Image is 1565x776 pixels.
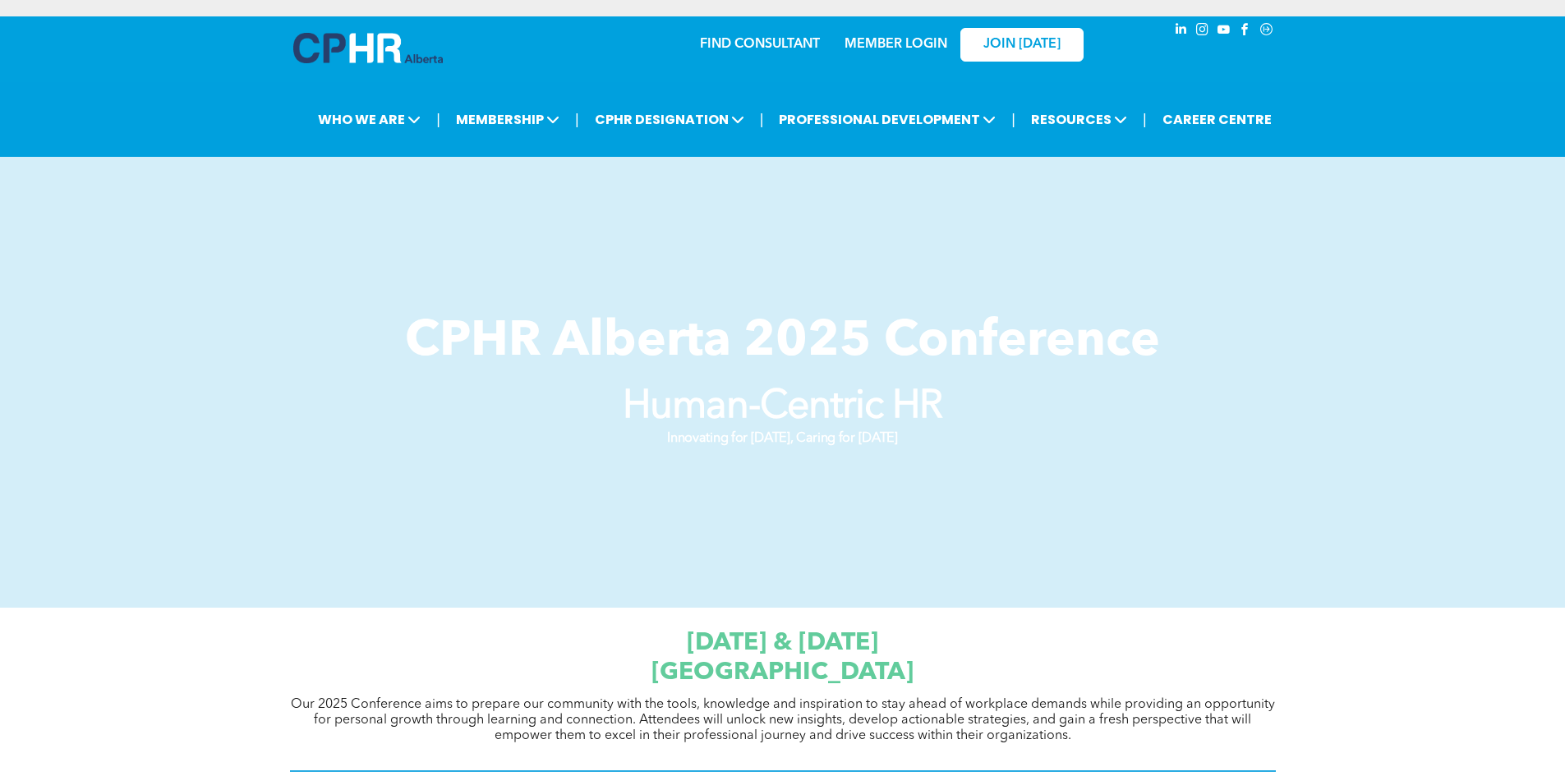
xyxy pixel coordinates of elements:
span: CPHR DESIGNATION [590,104,749,135]
span: JOIN [DATE] [983,37,1061,53]
img: A blue and white logo for cp alberta [293,33,443,63]
li: | [436,103,440,136]
a: FIND CONSULTANT [700,38,820,51]
span: PROFESSIONAL DEVELOPMENT [774,104,1001,135]
strong: Human-Centric HR [623,388,943,427]
li: | [575,103,579,136]
a: CAREER CENTRE [1158,104,1277,135]
li: | [760,103,764,136]
li: | [1011,103,1015,136]
a: linkedin [1172,21,1190,43]
span: Our 2025 Conference aims to prepare our community with the tools, knowledge and inspiration to st... [291,698,1275,742]
a: youtube [1215,21,1233,43]
a: Social network [1258,21,1276,43]
a: MEMBER LOGIN [845,38,947,51]
span: RESOURCES [1026,104,1132,135]
a: JOIN [DATE] [960,28,1084,62]
span: [DATE] & [DATE] [687,631,878,655]
a: facebook [1236,21,1254,43]
span: [GEOGRAPHIC_DATA] [651,660,914,685]
a: instagram [1194,21,1212,43]
span: WHO WE ARE [313,104,426,135]
span: MEMBERSHIP [451,104,564,135]
span: CPHR Alberta 2025 Conference [405,318,1160,367]
strong: Innovating for [DATE], Caring for [DATE] [667,432,897,445]
li: | [1143,103,1147,136]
